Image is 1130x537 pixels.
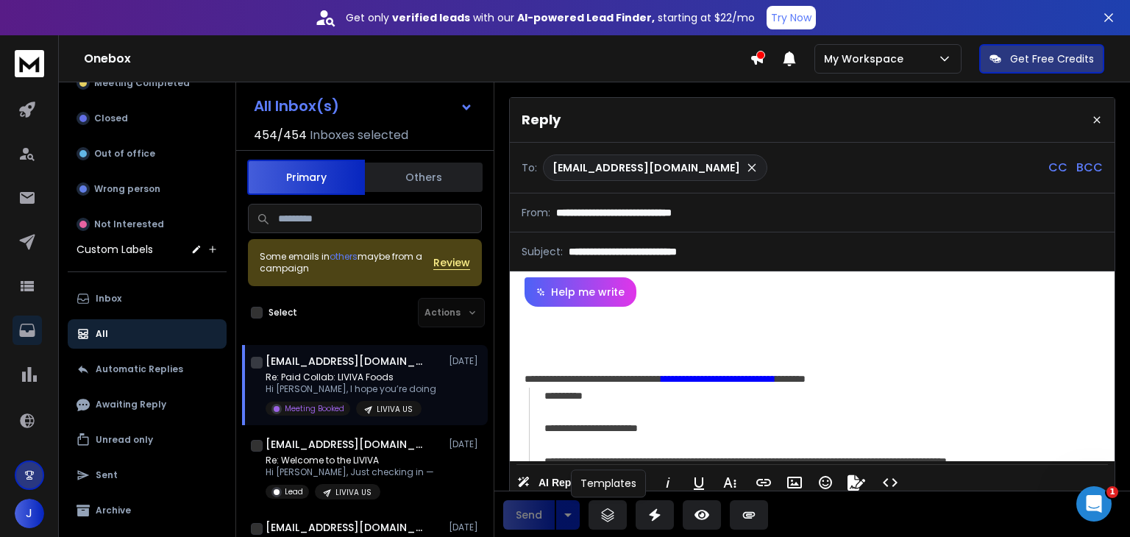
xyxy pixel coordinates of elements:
p: LIVIVA US [335,487,372,498]
button: Emoticons [811,468,839,497]
p: Closed [94,113,128,124]
h1: All Inbox(s) [254,99,339,113]
p: All [96,328,108,340]
button: Try Now [767,6,816,29]
p: Hi [PERSON_NAME], I hope you’re doing [266,383,436,395]
button: Review [433,255,470,270]
p: My Workspace [824,51,909,66]
p: Re: Welcome to the LIVIVA [266,455,434,466]
img: logo [15,50,44,77]
h3: Inboxes selected [310,127,408,144]
div: Templates [571,469,646,497]
button: Get Free Credits [979,44,1104,74]
button: Insert Image (Ctrl+P) [781,468,809,497]
p: Wrong person [94,183,160,195]
p: LIVIVA US [377,404,413,415]
p: [DATE] [449,438,482,450]
p: Automatic Replies [96,363,183,375]
button: Underline (Ctrl+U) [685,468,713,497]
p: Inbox [96,293,121,305]
span: AI Rephrase [536,477,602,489]
button: Others [365,161,483,193]
button: More Text [716,468,744,497]
p: Lead [285,486,303,497]
p: To: [522,160,537,175]
button: Out of office [68,139,227,168]
p: Get only with our starting at $22/mo [346,10,755,25]
button: Bold (Ctrl+B) [623,468,651,497]
button: Unread only [68,425,227,455]
p: Sent [96,469,118,481]
button: Automatic Replies [68,355,227,384]
p: [EMAIL_ADDRESS][DOMAIN_NAME] [552,160,740,175]
button: Italic (Ctrl+I) [654,468,682,497]
div: Some emails in maybe from a campaign [260,251,433,274]
p: Get Free Credits [1010,51,1094,66]
p: Try Now [771,10,811,25]
button: Sent [68,460,227,490]
button: Help me write [525,277,636,307]
button: Code View [876,468,904,497]
iframe: Intercom live chat [1076,486,1112,522]
button: Awaiting Reply [68,390,227,419]
button: Wrong person [68,174,227,204]
button: Meeting Completed [68,68,227,98]
button: Primary [247,160,365,195]
button: Insert Link (Ctrl+K) [750,468,778,497]
button: Inbox [68,284,227,313]
h1: [EMAIL_ADDRESS][DOMAIN_NAME] [266,354,427,369]
strong: AI-powered Lead Finder, [517,10,655,25]
p: Re: Paid Collab: LIVIVA Foods [266,371,436,383]
label: Select [269,307,297,319]
p: Subject: [522,244,563,259]
p: Awaiting Reply [96,399,166,410]
p: CC [1048,159,1067,177]
h1: [EMAIL_ADDRESS][DOMAIN_NAME] [266,437,427,452]
span: 1 [1106,486,1118,498]
h3: Custom Labels [77,242,153,257]
p: Not Interested [94,218,164,230]
p: Meeting Completed [94,77,190,89]
p: Meeting Booked [285,403,344,414]
span: others [330,250,358,263]
p: Archive [96,505,131,516]
button: J [15,499,44,528]
button: AI Rephrase [514,468,617,497]
button: Archive [68,496,227,525]
strong: verified leads [392,10,470,25]
p: Hi [PERSON_NAME], Just checking in — [266,466,434,478]
button: Signature [842,468,870,497]
button: Closed [68,104,227,133]
h1: [EMAIL_ADDRESS][DOMAIN_NAME] [266,520,427,535]
p: [DATE] [449,522,482,533]
button: All [68,319,227,349]
p: Reply [522,110,561,130]
p: BCC [1076,159,1103,177]
button: All Inbox(s) [242,91,485,121]
p: From: [522,205,550,220]
p: [DATE] [449,355,482,367]
p: Out of office [94,148,155,160]
p: Unread only [96,434,153,446]
span: 454 / 454 [254,127,307,144]
h1: Onebox [84,50,750,68]
button: Not Interested [68,210,227,239]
